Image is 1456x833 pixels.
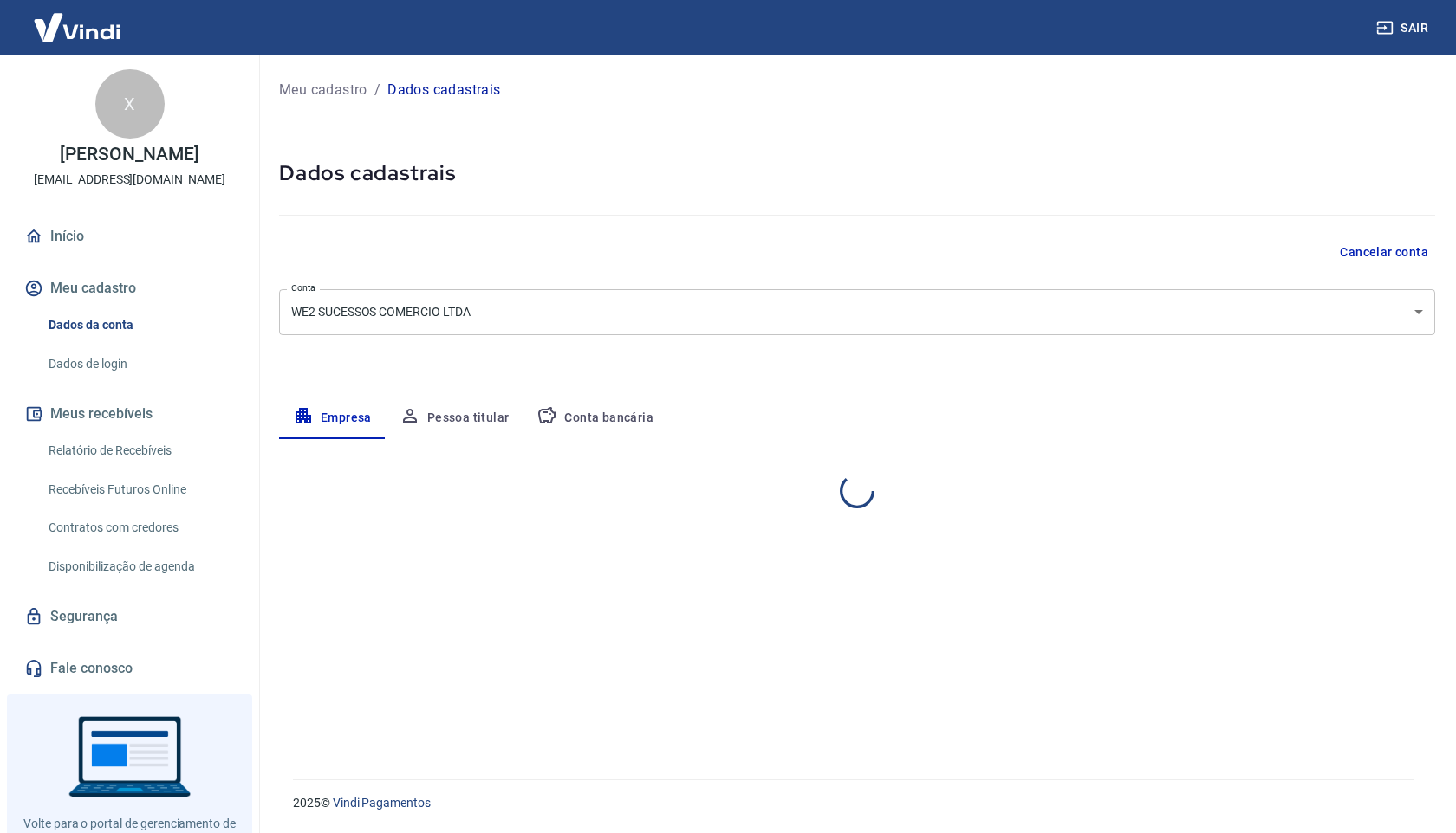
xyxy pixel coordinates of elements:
img: Vindi [21,1,133,54]
button: Cancelar conta [1333,236,1435,268]
button: Conta bancária [523,397,667,439]
a: Dados de login [42,346,238,382]
label: Conta [291,281,315,294]
div: WE2 SUCESSOS COMERCIO LTDA [279,289,1435,335]
p: 2025 © [293,794,1414,812]
a: Relatório de Recebíveis [42,433,238,468]
p: [PERSON_NAME] [60,145,198,164]
button: Pessoa titular [386,397,523,439]
a: Disponibilização de agenda [42,549,238,584]
button: Meu cadastro [21,269,238,307]
a: Fale conosco [21,649,238,688]
div: X [95,69,165,139]
p: / [374,80,380,100]
a: Início [21,217,238,255]
a: Segurança [21,597,238,636]
a: Contratos com credores [42,510,238,546]
a: Recebíveis Futuros Online [42,472,238,507]
p: [EMAIL_ADDRESS][DOMAIN_NAME] [34,171,225,189]
button: Sair [1373,12,1435,44]
p: Dados cadastrais [387,80,500,100]
h5: Dados cadastrais [279,159,1435,187]
button: Empresa [279,397,386,439]
a: Meu cadastro [279,80,367,100]
a: Dados da conta [42,307,238,343]
button: Meus recebíveis [21,395,238,433]
a: Vindi Pagamentos [333,796,431,810]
